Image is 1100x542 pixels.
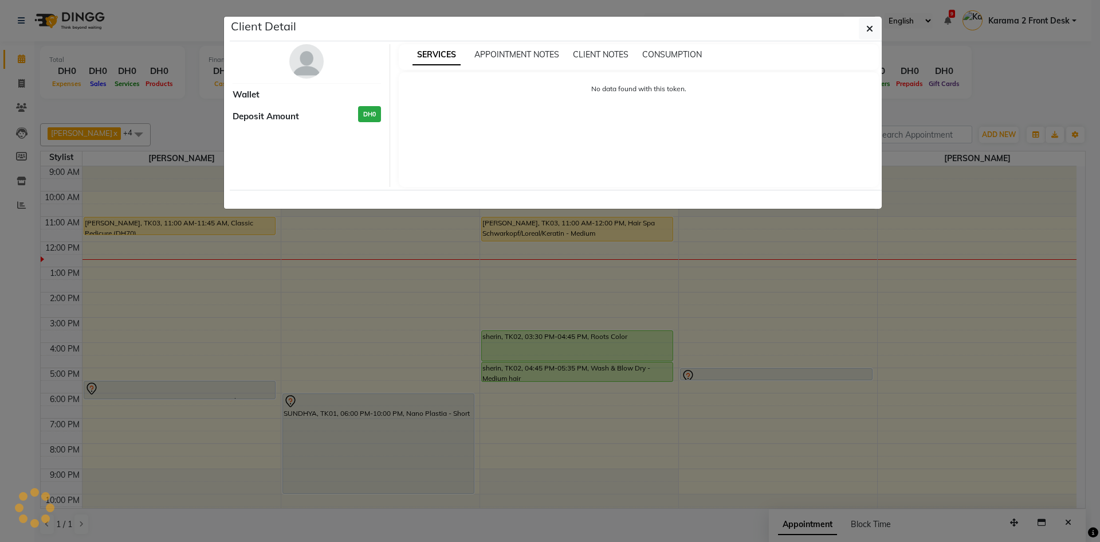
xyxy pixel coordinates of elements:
p: No data found with this token. [410,84,868,94]
span: SERVICES [412,45,461,65]
h5: Client Detail [231,18,296,35]
span: Deposit Amount [233,110,299,123]
span: Wallet [233,88,260,102]
span: CONSUMPTION [642,49,702,60]
img: avatar [289,44,324,79]
span: CLIENT NOTES [573,49,628,60]
h3: DH0 [358,106,381,123]
span: APPOINTMENT NOTES [474,49,559,60]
